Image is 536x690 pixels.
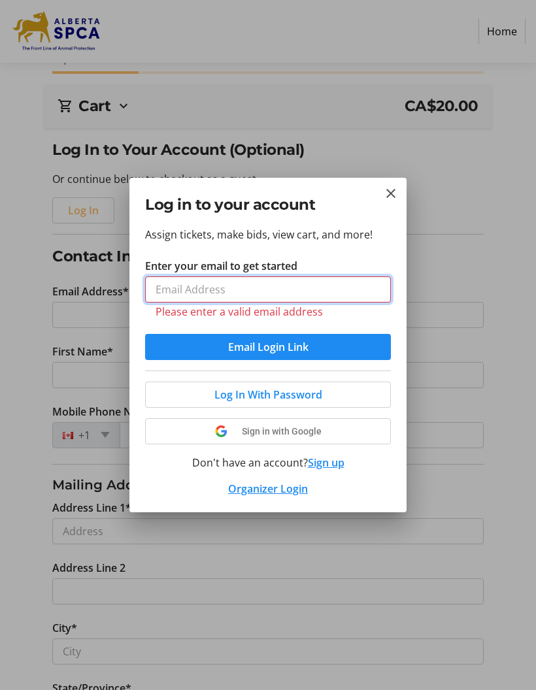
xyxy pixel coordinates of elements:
h2: Log in to your account [145,193,391,216]
label: Enter your email to get started [145,258,297,274]
span: Sign in with Google [242,426,322,436]
a: Organizer Login [228,482,308,496]
button: Sign up [308,455,344,470]
button: Sign in with Google [145,418,391,444]
p: Assign tickets, make bids, view cart, and more! [145,227,391,242]
button: Close [383,186,399,201]
button: Log In With Password [145,382,391,408]
tr-error: Please enter a valid email address [156,305,380,318]
div: Don't have an account? [145,455,391,470]
span: Log In With Password [214,387,322,402]
button: Email Login Link [145,334,391,360]
input: Email Address [145,276,391,303]
span: Email Login Link [228,339,309,355]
